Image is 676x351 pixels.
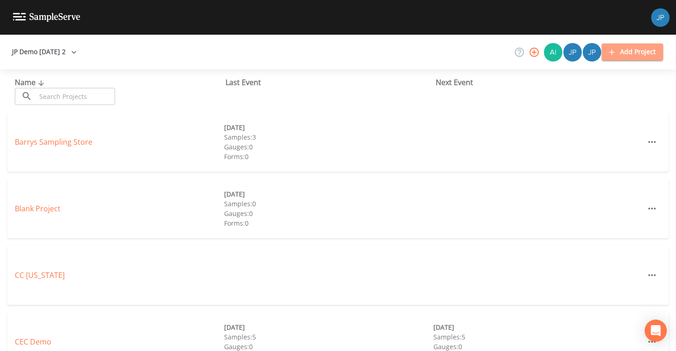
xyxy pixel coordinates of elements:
input: Search Projects [36,88,115,105]
span: Name [15,77,47,87]
div: Samples: 0 [224,199,433,209]
div: Aidan Gollan [543,43,563,62]
div: Open Intercom Messenger [645,320,667,342]
div: Last Event [225,77,436,88]
div: Samples: 5 [224,332,433,342]
button: Add Project [602,43,663,61]
div: [DATE] [224,189,433,199]
button: JP Demo [DATE] 2 [8,43,80,61]
div: Samples: 5 [433,332,643,342]
img: dce37efa68533220f0c19127b9b5854f [544,43,562,62]
img: f9ea831b4c64ae7f91f08e4d0d6babd4 [583,43,601,62]
a: CC [US_STATE] [15,270,65,280]
div: [DATE] [224,322,433,332]
a: CEC Demo [15,337,51,347]
div: Forms: 0 [224,218,433,228]
div: Gauges: 0 [224,142,433,152]
div: [DATE] [224,123,433,132]
a: Barrys Sampling Store [15,137,92,147]
div: Samples: 3 [224,132,433,142]
div: Joshua Paul [582,43,602,62]
div: Next Event [436,77,646,88]
div: [DATE] [433,322,643,332]
div: Forms: 0 [224,152,433,161]
div: Gauges: 0 [224,209,433,218]
img: 41241ef155101aa6d92a04480b0d0000 [651,8,670,27]
a: Blank Project [15,203,61,214]
img: 41241ef155101aa6d92a04480b0d0000 [563,43,582,62]
img: logo [13,13,80,22]
div: Joshua gere Paul [563,43,582,62]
